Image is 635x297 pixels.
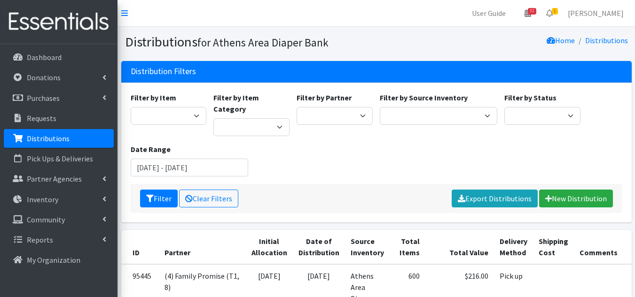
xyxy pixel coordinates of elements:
p: Reports [27,235,53,244]
a: My Organization [4,251,114,269]
input: January 1, 2011 - December 31, 2011 [131,159,248,176]
p: Inventory [27,195,58,204]
th: Shipping Cost [533,230,574,264]
a: Distributions [4,129,114,148]
label: Filter by Partner [297,92,352,103]
p: My Organization [27,255,80,265]
a: Clear Filters [179,190,238,207]
p: Purchases [27,93,60,103]
p: Dashboard [27,53,62,62]
a: User Guide [464,4,513,23]
a: New Distribution [539,190,613,207]
p: Distributions [27,134,70,143]
label: Filter by Source Inventory [380,92,468,103]
a: Donations [4,68,114,87]
h1: Distributions [125,34,373,50]
p: Partner Agencies [27,174,82,183]
a: Home [547,36,575,45]
a: 1 [539,4,560,23]
th: Source Inventory [345,230,390,264]
img: HumanEssentials [4,6,114,38]
h3: Distribution Filters [131,67,196,76]
a: Requests [4,109,114,128]
th: ID [121,230,159,264]
label: Filter by Item [131,92,176,103]
label: Filter by Item Category [213,92,290,114]
button: Filter [140,190,178,207]
span: 1 [552,8,558,15]
a: Inventory [4,190,114,209]
th: Initial Allocation [246,230,293,264]
th: Date of Distribution [293,230,345,264]
a: Distributions [585,36,628,45]
span: 32 [528,8,536,15]
p: Pick Ups & Deliveries [27,154,93,163]
th: Partner [159,230,246,264]
th: Total Value [425,230,494,264]
th: Total Items [390,230,425,264]
a: Purchases [4,89,114,107]
a: Community [4,210,114,229]
a: 32 [517,4,539,23]
a: Pick Ups & Deliveries [4,149,114,168]
th: Delivery Method [494,230,533,264]
p: Requests [27,114,56,123]
a: Export Distributions [452,190,538,207]
p: Community [27,215,65,224]
a: Dashboard [4,48,114,67]
a: [PERSON_NAME] [560,4,631,23]
small: for Athens Area Diaper Bank [197,36,329,49]
label: Date Range [131,144,171,155]
a: Reports [4,230,114,249]
p: Donations [27,73,61,82]
label: Filter by Status [504,92,557,103]
a: Partner Agencies [4,169,114,188]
